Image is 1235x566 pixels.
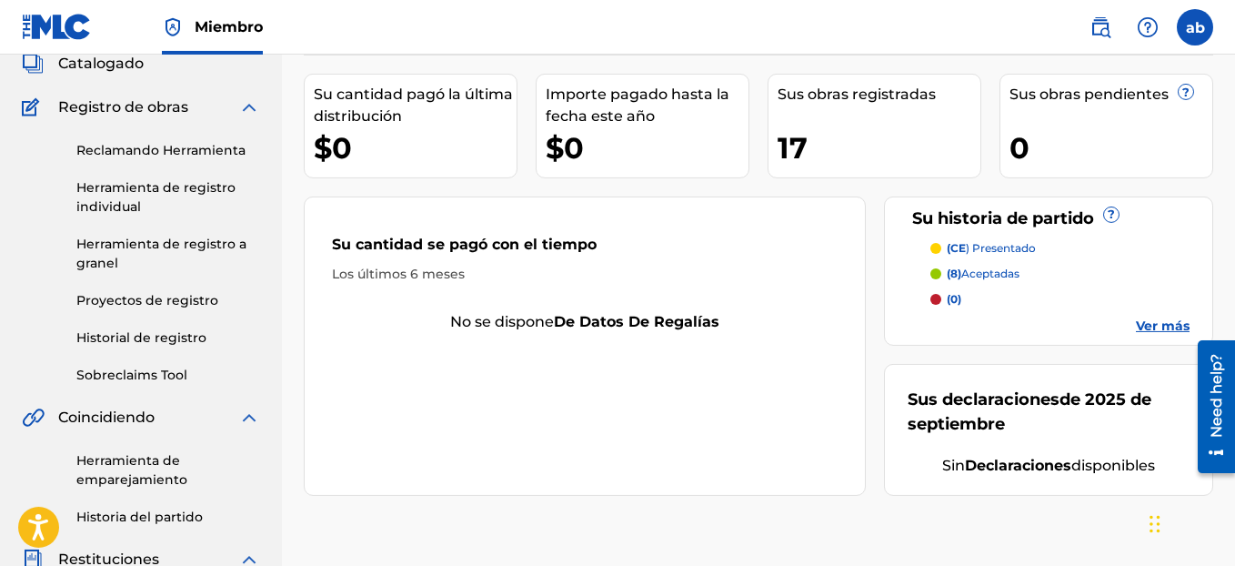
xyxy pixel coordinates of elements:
[332,234,838,265] div: Su cantidad se pagó con el tiempo
[76,508,260,527] a: Historia del partido
[238,96,260,118] img: ampliación
[554,313,719,330] strong: de datos de regalías
[22,53,44,75] img: Catalogado
[908,389,1151,434] span: de 2025 de septiembre
[22,96,45,118] img: Registro de obras
[195,16,263,37] span: Miembro
[930,240,1190,257] a: (CE) presentado
[1130,9,1166,45] div: Ayuda
[76,178,260,217] a: Herramienta de registro individual
[76,141,260,160] a: Reclamando Herramienta
[1009,84,1212,106] div: Sus obras pendientes
[1184,331,1235,482] iframe: Resource Center
[947,241,966,255] span: (CE
[546,127,748,168] div: $0
[1009,127,1212,168] div: 0
[238,407,260,429] img: ampliación
[76,451,260,490] a: Herramienta de emparejamiento
[1137,16,1159,38] img: ayuda
[778,84,980,106] div: Sus obras registradas
[1136,317,1190,336] a: Ver más
[908,388,1190,437] div: Sus declaraciones
[22,14,92,40] img: Logo MLC
[332,265,838,284] div: Los últimos 6 meses
[965,457,1071,474] strong: declaraciones
[930,291,1190,308] a: (0)
[947,292,961,306] span: (0)
[305,311,865,333] div: No se dispone
[1179,85,1193,99] span: ?
[1144,479,1235,566] div: Widget de chat
[58,407,155,429] span: Coincidiendo
[1104,207,1119,222] span: ?
[76,291,260,310] a: Proyectos de registro
[1089,16,1111,38] img: búsqueda
[58,96,188,118] span: Registro de obras
[76,328,260,348] a: Historial de registro
[1144,479,1235,566] iframe: Chat Widget
[314,127,517,168] div: $0
[22,407,45,429] img: Coincidiendo
[947,240,1036,257] p: ) presentado
[908,455,1190,477] div: Sin disponibles
[947,266,1019,282] p: aceptadas
[76,366,260,385] a: Sobreclaims Tool
[314,84,517,127] div: Su cantidad pagó la última distribución
[162,16,184,38] img: Topholdholder
[1177,9,1213,45] div: Menú de Usuario
[546,84,748,127] div: Importe pagado hasta la fecha este año
[778,127,980,168] div: 17
[908,207,1190,231] div: Su historia de partido
[22,53,144,75] a: CatalogadoCatalogado
[58,53,144,75] span: Catalogado
[947,267,961,280] span: (8)
[1082,9,1119,45] a: Búsqueda pública
[76,235,260,273] a: Herramienta de registro a granel
[930,266,1190,282] a: (8)aceptadas
[1150,497,1160,551] div: Arrastrar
